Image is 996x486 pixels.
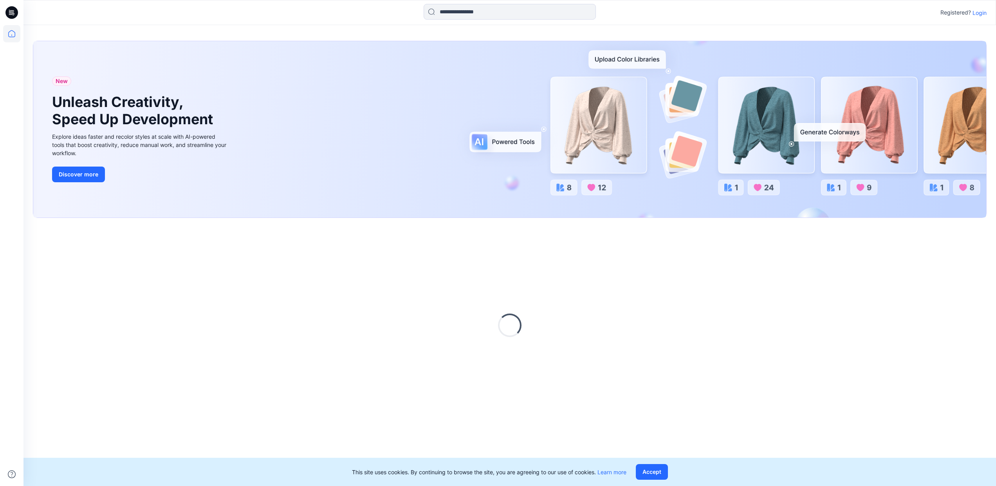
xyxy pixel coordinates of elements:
[352,468,626,476] p: This site uses cookies. By continuing to browse the site, you are agreeing to our use of cookies.
[52,167,228,182] a: Discover more
[56,76,68,86] span: New
[597,469,626,475] a: Learn more
[52,94,217,127] h1: Unleash Creativity, Speed Up Development
[636,464,668,480] button: Accept
[973,9,987,17] p: Login
[52,167,105,182] button: Discover more
[52,132,228,157] div: Explore ideas faster and recolor styles at scale with AI-powered tools that boost creativity, red...
[940,8,971,17] p: Registered?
